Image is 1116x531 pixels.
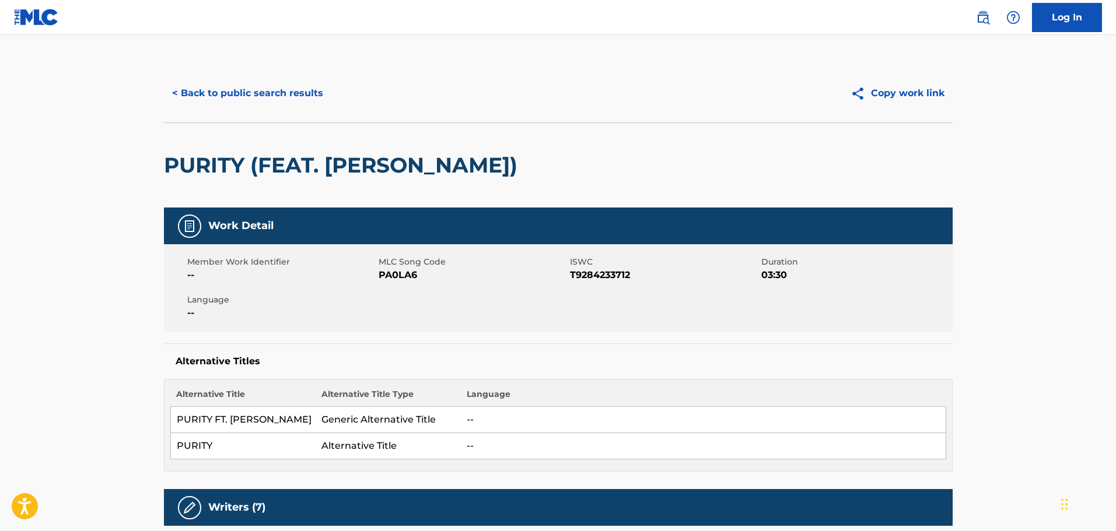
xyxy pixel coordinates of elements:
[1058,475,1116,531] iframe: Chat Widget
[176,356,941,367] h5: Alternative Titles
[761,268,950,282] span: 03:30
[761,256,950,268] span: Duration
[1032,3,1102,32] a: Log In
[187,294,376,306] span: Language
[379,268,567,282] span: PA0LA6
[170,433,316,459] td: PURITY
[208,219,274,233] h5: Work Detail
[187,268,376,282] span: --
[316,388,461,407] th: Alternative Title Type
[183,501,197,515] img: Writers
[170,388,316,407] th: Alternative Title
[570,256,758,268] span: ISWC
[971,6,995,29] a: Public Search
[461,388,946,407] th: Language
[316,407,461,433] td: Generic Alternative Title
[842,79,953,108] button: Copy work link
[187,306,376,320] span: --
[164,79,331,108] button: < Back to public search results
[164,152,523,178] h2: PURITY (FEAT. [PERSON_NAME])
[1061,487,1068,522] div: Drag
[379,256,567,268] span: MLC Song Code
[14,9,59,26] img: MLC Logo
[1006,10,1020,24] img: help
[170,407,316,433] td: PURITY FT. [PERSON_NAME]
[976,10,990,24] img: search
[461,433,946,459] td: --
[208,501,265,514] h5: Writers (7)
[851,86,871,101] img: Copy work link
[570,268,758,282] span: T9284233712
[461,407,946,433] td: --
[183,219,197,233] img: Work Detail
[187,256,376,268] span: Member Work Identifier
[1002,6,1025,29] div: Help
[316,433,461,459] td: Alternative Title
